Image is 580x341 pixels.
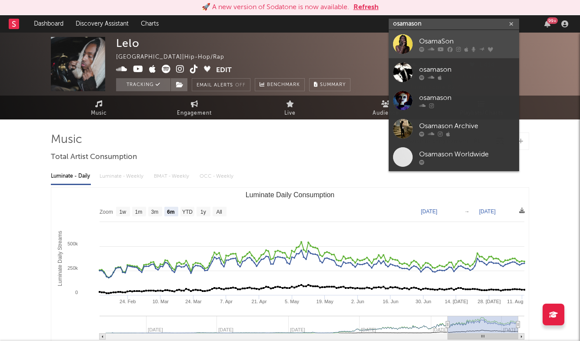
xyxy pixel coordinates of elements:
span: Total Artist Consumption [51,152,137,162]
div: osamason [419,93,515,103]
text: 5. May [285,299,300,304]
button: Email AlertsOff [192,78,250,91]
text: 1m [135,209,143,215]
text: 28. [DATE] [478,299,501,304]
text: [DATE] [503,327,518,332]
div: OsamaSon [419,36,515,46]
text: [DATE] [421,209,437,215]
a: Live [242,96,338,119]
text: 21. Apr [252,299,267,304]
text: 10. Mar [153,299,169,304]
text: 19. May [317,299,334,304]
a: OsamaSon [389,30,519,58]
div: Osamason Worldwide [419,149,515,159]
text: All [216,209,222,215]
div: Lelo [116,37,140,50]
a: osamason [389,86,519,115]
span: Summary [320,83,346,87]
text: Luminate Daily Consumption [246,191,335,199]
div: 🚀 A new version of Sodatone is now available. [202,2,349,13]
text: 24. Feb [120,299,136,304]
button: 99+ [544,20,550,27]
a: Charts [135,15,165,33]
a: Discovery Assistant [70,15,135,33]
button: Summary [309,78,350,91]
text: → [464,209,470,215]
span: Music [91,108,107,119]
text: 0 [75,290,78,295]
span: Benchmark [267,80,300,90]
span: Audience [373,108,399,119]
text: 1w [120,209,127,215]
a: Music [51,96,147,119]
a: Benchmark [255,78,305,91]
button: Refresh [353,2,379,13]
text: 24. Mar [185,299,202,304]
a: Dashboard [28,15,70,33]
em: Off [235,83,246,88]
text: Zoom [100,209,113,215]
text: 14. [DATE] [445,299,468,304]
text: 1y [200,209,206,215]
text: YTD [182,209,193,215]
text: 2. Jun [351,299,364,304]
div: osamason [419,64,515,75]
div: 99 + [547,17,558,24]
text: 6m [167,209,174,215]
div: Luminate - Daily [51,169,91,184]
a: Audience [338,96,433,119]
button: Tracking [116,78,170,91]
text: 16. Jun [383,299,398,304]
text: 250k [67,265,78,271]
a: Osamason Archive [389,115,519,143]
span: Engagement [177,108,212,119]
text: Luminate Daily Streams [57,231,63,286]
div: [GEOGRAPHIC_DATA] | Hip-Hop/Rap [116,52,234,63]
input: Search for artists [389,19,519,30]
a: Osamason Worldwide [389,143,519,171]
text: 500k [67,241,78,246]
span: Live [284,108,296,119]
a: osamason [389,58,519,86]
text: [DATE] [479,209,496,215]
text: 7. Apr [220,299,233,304]
text: 30. Jun [416,299,431,304]
a: Engagement [147,96,242,119]
button: Edit [216,65,232,76]
text: 3m [151,209,159,215]
text: 11. Aug [507,299,523,304]
div: Osamason Archive [419,121,515,131]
